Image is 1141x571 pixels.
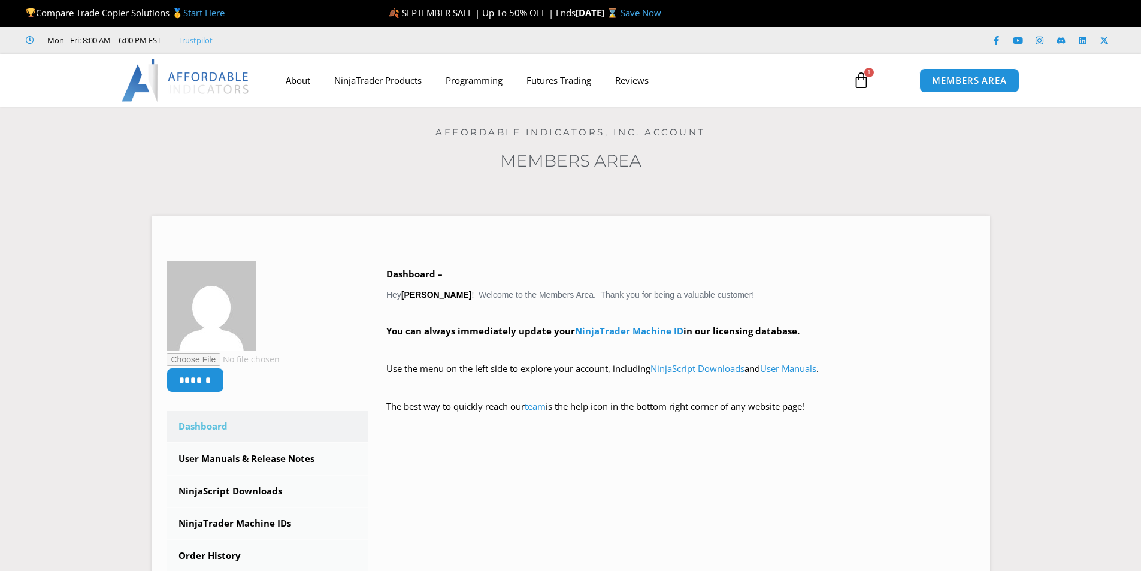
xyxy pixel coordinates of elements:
img: 535988f41c11ab357b0b9171579aee2e4e0174c796397a991070a88688c171c5 [167,261,256,351]
a: User Manuals [760,362,816,374]
a: NinjaScript Downloads [650,362,744,374]
a: 1 [835,63,888,98]
a: Start Here [183,7,225,19]
p: The best way to quickly reach our is the help icon in the bottom right corner of any website page! [386,398,975,432]
span: 🍂 SEPTEMBER SALE | Up To 50% OFF | Ends [388,7,576,19]
a: Programming [434,67,514,94]
a: NinjaScript Downloads [167,476,369,507]
a: Reviews [603,67,661,94]
a: About [274,67,322,94]
span: MEMBERS AREA [932,76,1007,85]
span: 1 [864,68,874,77]
span: Compare Trade Copier Solutions 🥇 [26,7,225,19]
strong: [PERSON_NAME] [401,290,471,300]
a: Trustpilot [178,33,213,47]
a: NinjaTrader Machine ID [575,325,683,337]
img: 🏆 [26,8,35,17]
span: Mon - Fri: 8:00 AM – 6:00 PM EST [44,33,161,47]
img: LogoAI | Affordable Indicators – NinjaTrader [122,59,250,102]
a: User Manuals & Release Notes [167,443,369,475]
a: MEMBERS AREA [919,68,1019,93]
a: Futures Trading [514,67,603,94]
a: Members Area [500,150,641,171]
a: NinjaTrader Products [322,67,434,94]
strong: You can always immediately update your in our licensing database. [386,325,800,337]
a: team [525,400,546,412]
div: Hey ! Welcome to the Members Area. Thank you for being a valuable customer! [386,266,975,432]
p: Use the menu on the left side to explore your account, including and . [386,361,975,394]
a: Affordable Indicators, Inc. Account [435,126,706,138]
strong: [DATE] ⌛ [576,7,621,19]
b: Dashboard – [386,268,443,280]
a: NinjaTrader Machine IDs [167,508,369,539]
a: Save Now [621,7,661,19]
nav: Menu [274,67,839,94]
a: Dashboard [167,411,369,442]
